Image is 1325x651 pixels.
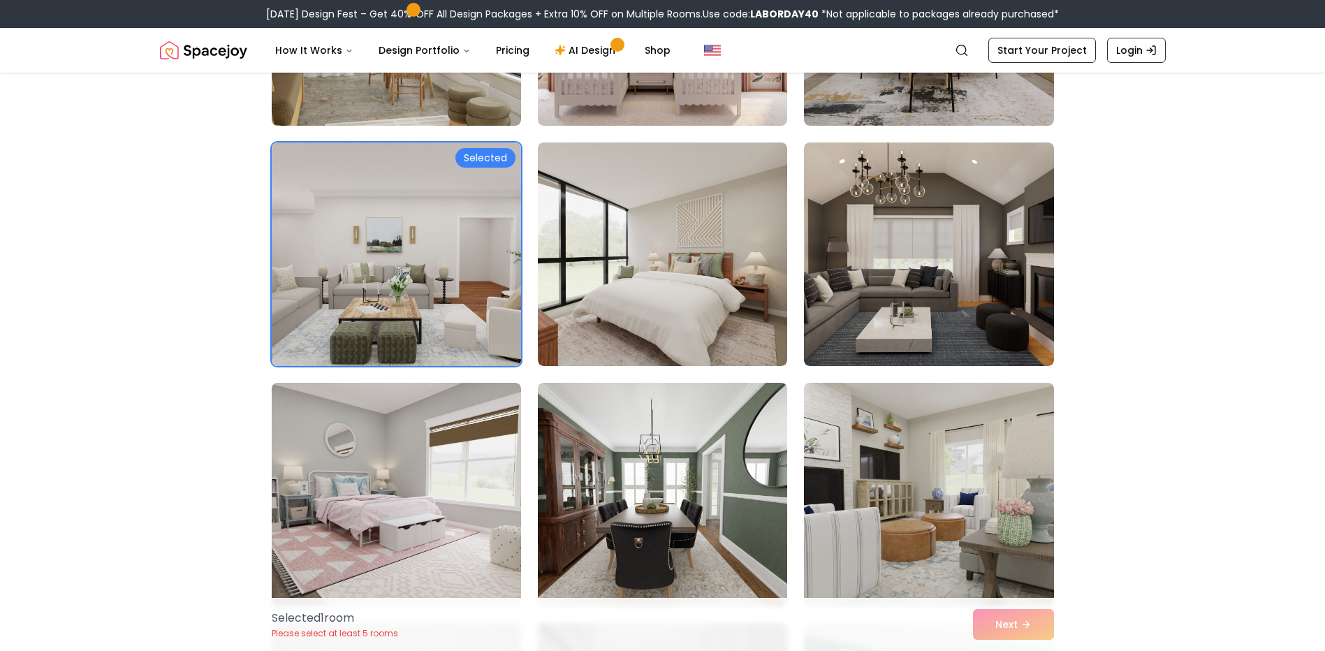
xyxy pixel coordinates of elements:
[988,38,1096,63] a: Start Your Project
[272,142,521,366] img: Room room-10
[538,383,787,606] img: Room room-14
[750,7,819,21] b: LABORDAY40
[485,36,541,64] a: Pricing
[264,36,365,64] button: How It Works
[455,148,515,168] div: Selected
[160,36,247,64] img: Spacejoy Logo
[272,628,398,639] p: Please select at least 5 rooms
[538,142,787,366] img: Room room-11
[634,36,682,64] a: Shop
[367,36,482,64] button: Design Portfolio
[160,28,1166,73] nav: Global
[804,383,1053,606] img: Room room-15
[704,42,721,59] img: United States
[819,7,1059,21] span: *Not applicable to packages already purchased*
[804,142,1053,366] img: Room room-12
[272,383,521,606] img: Room room-13
[543,36,631,64] a: AI Design
[1107,38,1166,63] a: Login
[266,7,1059,21] div: [DATE] Design Fest – Get 40% OFF All Design Packages + Extra 10% OFF on Multiple Rooms.
[703,7,819,21] span: Use code:
[160,36,247,64] a: Spacejoy
[264,36,682,64] nav: Main
[272,610,398,627] p: Selected 1 room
